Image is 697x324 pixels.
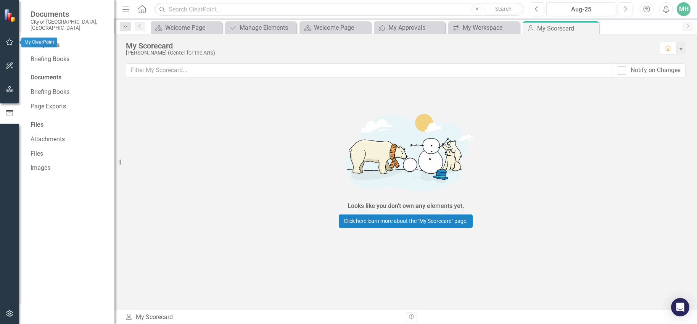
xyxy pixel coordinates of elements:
a: Manage Elements [227,23,295,32]
div: Open Intercom Messenger [671,298,689,316]
div: Aug-25 [549,5,613,14]
div: Welcome Page [314,23,369,32]
a: Welcome Page [153,23,220,32]
a: Briefing Books [31,88,107,97]
div: My Workspace [463,23,518,32]
div: My Approvals [388,23,443,32]
div: Notify on Changes [631,66,681,75]
button: MH [677,2,691,16]
button: Aug-25 [546,2,616,16]
a: Files [31,150,107,158]
input: Search ClearPoint... [155,3,524,16]
div: My Scorecard [537,24,597,33]
a: My Approvals [376,23,443,32]
div: My Scorecard [126,42,652,50]
div: Documents [31,73,107,82]
span: Search [495,6,512,12]
div: Looks like you don't own any elements yet. [348,202,464,211]
div: Templates [31,41,107,50]
div: My Scorecard [125,313,400,322]
a: Welcome Page [301,23,369,32]
div: My ClearPoint [21,38,57,48]
img: Getting started [291,104,520,200]
input: Filter My Scorecard... [126,63,613,77]
div: Manage Elements [240,23,295,32]
a: Attachments [31,135,107,144]
a: Images [31,164,107,172]
a: Click here learn more about the "My Scorecard" page. [339,214,473,228]
div: Welcome Page [165,23,220,32]
a: My Workspace [450,23,518,32]
span: Documents [31,10,107,19]
button: Search [484,4,522,15]
img: ClearPoint Strategy [4,8,17,22]
small: City of [GEOGRAPHIC_DATA], [GEOGRAPHIC_DATA] [31,19,107,31]
a: Page Exports [31,102,107,111]
div: [PERSON_NAME] (Center for the Arts) [126,50,652,56]
a: Briefing Books [31,55,107,64]
div: Files [31,121,107,129]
